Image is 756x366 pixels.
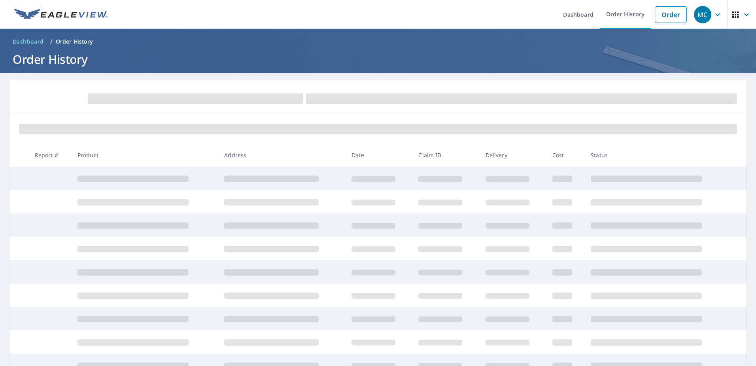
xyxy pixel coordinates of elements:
th: Cost [546,143,584,167]
th: Status [584,143,731,167]
th: Report # [28,143,71,167]
a: Dashboard [9,35,47,48]
span: Dashboard [13,38,44,46]
th: Product [71,143,218,167]
th: Claim ID [412,143,479,167]
p: Order History [56,38,93,46]
h1: Order History [9,51,747,67]
a: Order [655,6,687,23]
li: / [50,37,53,46]
th: Date [345,143,412,167]
div: MC [694,6,711,23]
th: Delivery [479,143,546,167]
img: EV Logo [14,9,108,21]
th: Address [218,143,345,167]
nav: breadcrumb [9,35,747,48]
